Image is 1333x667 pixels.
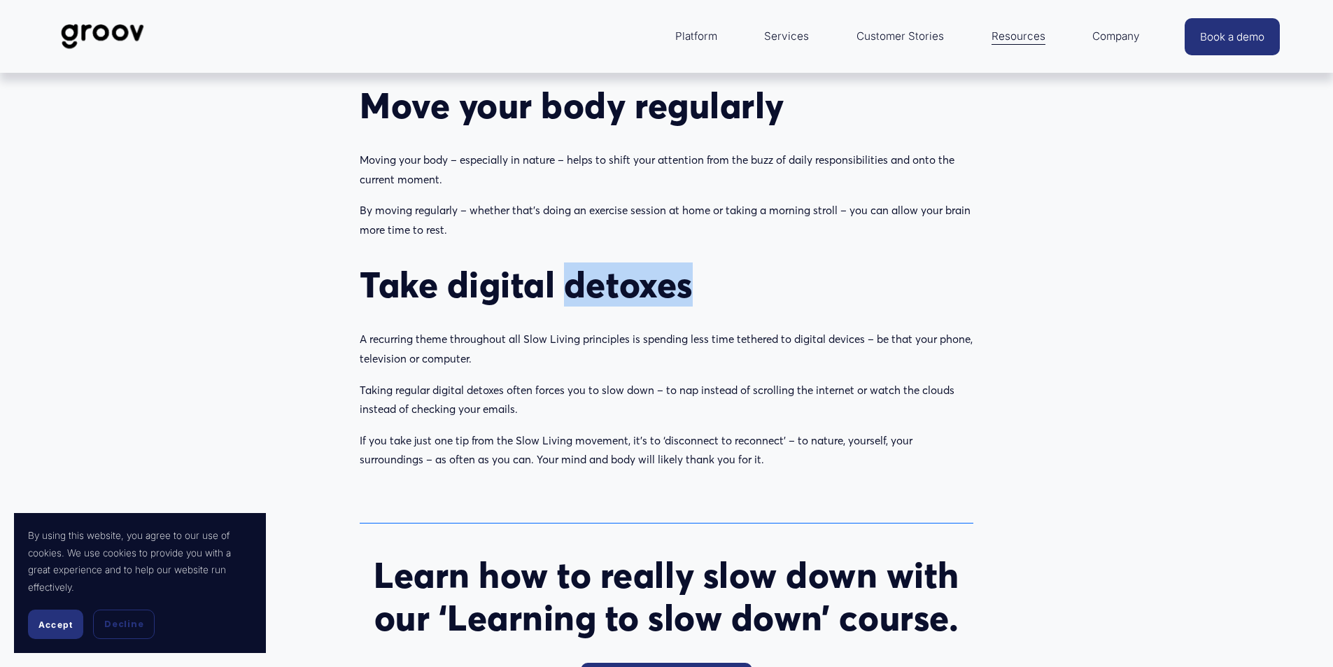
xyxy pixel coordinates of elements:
[360,330,973,368] p: A recurring theme throughout all Slow Living principles is spending less time tethered to digital...
[28,610,83,639] button: Accept
[675,27,717,46] span: Platform
[360,381,973,419] p: Taking regular digital detoxes often forces you to slow down – to nap instead of scrolling the in...
[1185,18,1280,55] a: Book a demo
[93,610,155,639] button: Decline
[668,20,724,53] a: folder dropdown
[360,150,973,189] p: Moving your body – especially in nature – helps to shift your attention from the buzz of daily re...
[53,13,152,59] img: Groov | Workplace Science Platform | Unlock Performance | Drive Results
[360,84,973,127] h2: Move your body regularly
[14,513,266,653] section: Cookie banner
[104,618,143,631] span: Decline
[360,431,973,470] p: If you take just one tip from the Slow Living movement, it’s to ‘disconnect to reconnect’ – to na...
[992,27,1045,46] span: Resources
[985,20,1052,53] a: folder dropdown
[360,263,973,306] h2: Take digital detoxes
[849,20,951,53] a: Customer Stories
[28,527,252,596] p: By using this website, you agree to our use of cookies. We use cookies to provide you with a grea...
[38,619,73,630] span: Accept
[360,554,973,639] h2: Learn how to really slow down with our ‘Learning to slow down’ course.
[360,201,973,239] p: By moving regularly – whether that’s doing an exercise session at home or taking a morning stroll...
[757,20,816,53] a: Services
[1085,20,1147,53] a: folder dropdown
[1092,27,1140,46] span: Company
